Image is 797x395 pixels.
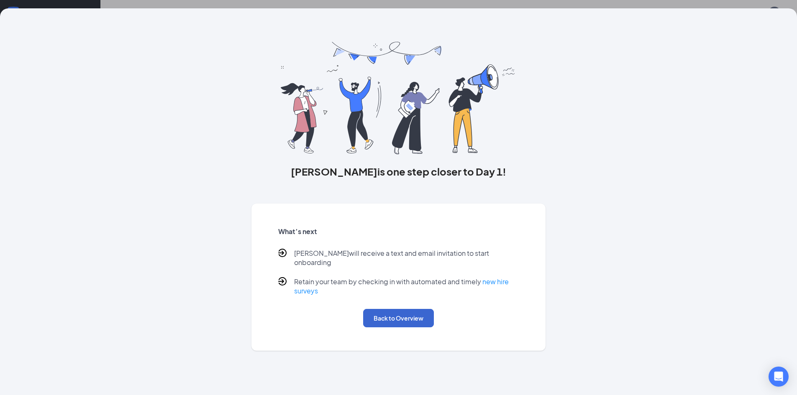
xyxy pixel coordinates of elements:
img: you are all set [281,42,516,154]
p: Retain your team by checking in with automated and timely [294,277,519,296]
div: Open Intercom Messenger [769,367,789,387]
h3: [PERSON_NAME] is one step closer to Day 1! [251,164,546,178]
h5: What’s next [278,227,519,236]
button: Back to Overview [363,309,434,327]
a: new hire surveys [294,277,509,295]
p: [PERSON_NAME] will receive a text and email invitation to start onboarding [294,249,519,267]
